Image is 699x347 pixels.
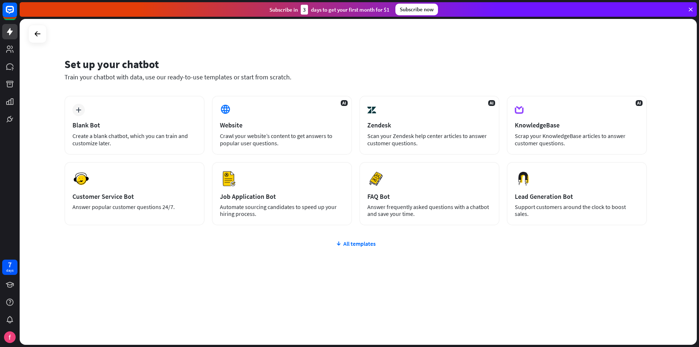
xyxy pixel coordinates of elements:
div: Set up your chatbot [64,57,647,71]
div: Create a blank chatbot, which you can train and customize later. [72,132,197,147]
div: Website [220,121,344,129]
div: Subscribe now [395,4,438,15]
i: plus [76,107,81,113]
div: Answer popular customer questions 24/7. [72,204,197,210]
div: Scrap your KnowledgeBase articles to answer customer questions. [515,132,639,147]
a: 7 days [2,260,17,275]
span: AI [488,100,495,106]
div: Automate sourcing candidates to speed up your hiring process. [220,204,344,217]
div: Zendesk [367,121,491,129]
div: Train your chatbot with data, use our ready-to-use templates or start from scratch. [64,73,647,81]
div: Job Application Bot [220,192,344,201]
div: Subscribe in days to get your first month for $1 [269,5,390,15]
div: days [6,268,13,273]
div: Customer Service Bot [72,192,197,201]
div: Crawl your website’s content to get answers to popular user questions. [220,132,344,147]
div: Scan your Zendesk help center articles to answer customer questions. [367,132,491,147]
div: Support customers around the clock to boost sales. [515,204,639,217]
div: FAQ Bot [367,192,491,201]
div: Answer frequently asked questions with a chatbot and save your time. [367,204,491,217]
div: 3 [301,5,308,15]
div: Lead Generation Bot [515,192,639,201]
div: KnowledgeBase [515,121,639,129]
span: AI [341,100,348,106]
div: All templates [64,240,647,247]
div: 7 [8,261,12,268]
span: AI [636,100,643,106]
div: Blank Bot [72,121,197,129]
